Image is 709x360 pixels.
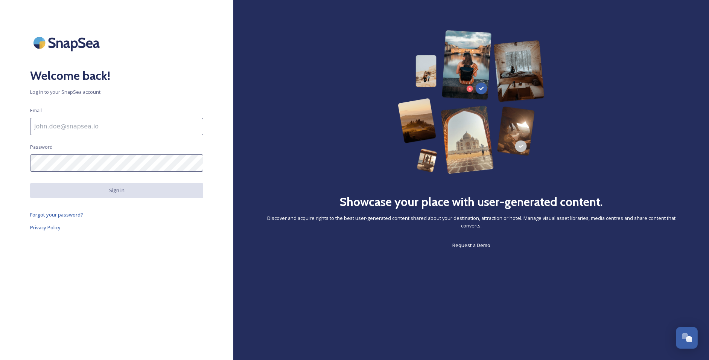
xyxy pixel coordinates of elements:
[30,88,203,96] span: Log in to your SnapSea account
[30,30,105,55] img: SnapSea Logo
[452,242,490,249] span: Request a Demo
[30,223,203,232] a: Privacy Policy
[452,241,490,250] a: Request a Demo
[30,67,203,85] h2: Welcome back!
[30,118,203,135] input: john.doe@snapsea.io
[398,30,545,174] img: 63b42ca75bacad526042e722_Group%20154-p-800.png
[30,224,61,231] span: Privacy Policy
[339,193,603,211] h2: Showcase your place with user-generated content.
[30,211,83,218] span: Forgot your password?
[30,183,203,198] button: Sign in
[30,107,42,114] span: Email
[676,327,698,349] button: Open Chat
[30,210,203,219] a: Forgot your password?
[30,143,53,151] span: Password
[263,215,679,229] span: Discover and acquire rights to the best user-generated content shared about your destination, att...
